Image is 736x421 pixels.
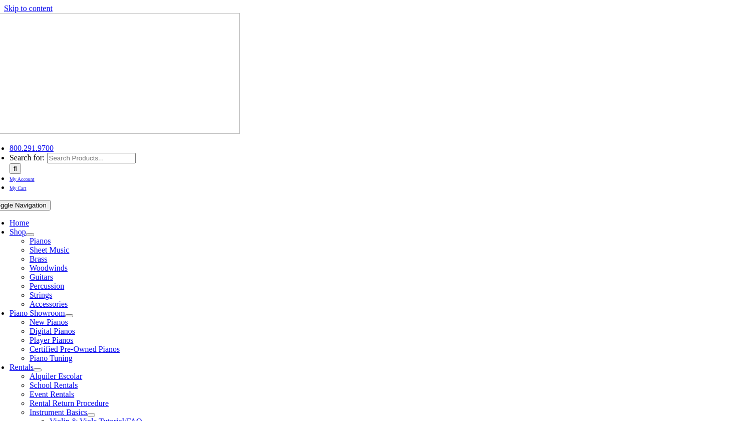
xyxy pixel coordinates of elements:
input: Search Products... [47,153,136,163]
a: Home [10,219,29,227]
a: My Account [10,174,35,182]
a: Brass [30,255,48,263]
a: Alquiler Escolar [30,372,82,380]
a: Piano Tuning [30,354,73,362]
a: Certified Pre-Owned Pianos [30,345,120,353]
span: My Cart [10,185,27,191]
a: Pianos [30,237,51,245]
a: Percussion [30,282,64,290]
button: Open submenu of Shop [26,233,34,236]
a: Sheet Music [30,246,70,254]
a: Player Pianos [30,336,74,344]
a: Accessories [30,300,68,308]
span: Search for: [10,153,45,162]
a: Strings [30,291,52,299]
a: Skip to content [4,4,53,13]
a: 800.291.9700 [10,144,54,152]
a: Digital Pianos [30,327,75,335]
a: School Rentals [30,381,78,389]
a: Shop [10,228,26,236]
button: Open submenu of Instrument Basics [87,413,95,416]
a: Rentals [10,363,34,371]
button: Open submenu of Rentals [34,368,42,371]
a: Rental Return Procedure [30,399,109,407]
a: Woodwinds [30,264,68,272]
a: Guitars [30,273,53,281]
button: Open submenu of Piano Showroom [65,314,73,317]
a: Event Rentals [30,390,74,398]
a: Instrument Basics [30,408,87,416]
span: My Account [10,176,35,182]
a: Piano Showroom [10,309,65,317]
input: Search [10,163,21,174]
a: My Cart [10,183,27,191]
a: New Pianos [30,318,68,326]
